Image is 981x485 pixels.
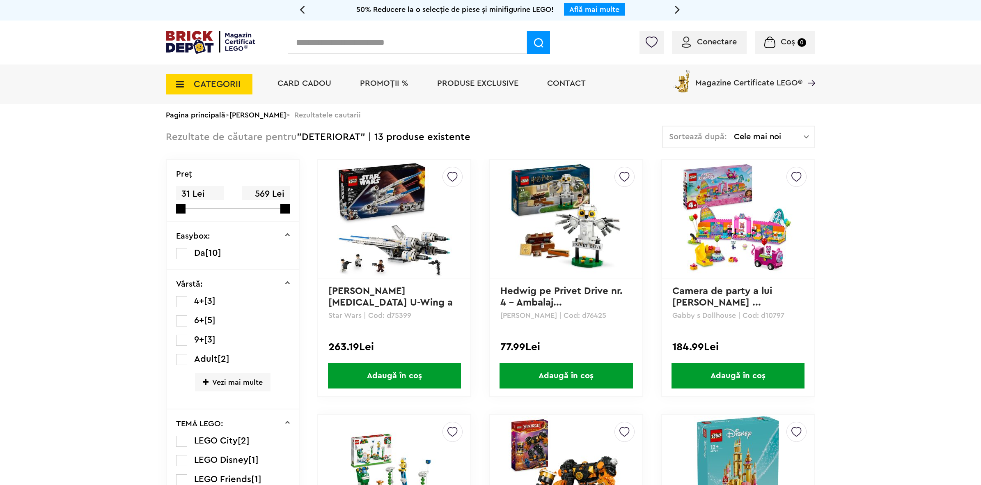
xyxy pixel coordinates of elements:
[205,248,221,257] span: [10]
[509,161,623,276] img: Hedwig pe Privet Drive nr. 4 - Ambalaj deteriorat
[569,6,619,13] a: Află mai multe
[194,80,241,89] span: CATEGORII
[490,363,642,388] a: Adaugă în coș
[328,342,460,352] div: 263.19Lei
[672,286,775,308] a: Camera de party a lui [PERSON_NAME] ...
[194,475,251,484] span: LEGO Friends
[672,342,804,352] div: 184.99Lei
[500,286,626,308] a: Hedwig pe Privet Drive nr. 4 - Ambalaj...
[328,286,456,319] a: [PERSON_NAME][MEDICAL_DATA] U-Wing a rebelilor - Amba...
[176,170,192,178] p: Preţ
[194,316,204,325] span: 6+
[204,316,215,325] span: [5]
[328,363,461,388] span: Adaugă în coș
[662,363,814,388] a: Adaugă în coș
[277,79,331,87] a: Card Cadou
[802,68,815,76] a: Magazine Certificate LEGO®
[669,133,727,141] span: Sortează după:
[238,436,250,445] span: [2]
[166,111,225,119] a: Pagina principală
[166,126,470,149] div: "DETERIORAT" | 13 produse existente
[166,104,815,126] div: > > Rezultatele cautarii
[328,312,460,319] p: Star Wars | Cod: d75399
[194,354,218,363] span: Adult
[166,132,297,142] span: Rezultate de căutare pentru
[734,133,804,141] span: Cele mai noi
[194,455,248,464] span: LEGO Disney
[781,38,795,46] span: Coș
[695,68,802,87] span: Magazine Certificate LEGO®
[194,436,238,445] span: LEGO City
[500,342,632,352] div: 77.99Lei
[194,335,204,344] span: 9+
[176,186,224,202] span: 31 Lei
[176,420,223,428] p: TEMĂ LEGO:
[681,161,795,276] img: Camera de party a lui Gabby - Ambalaj deteriorat
[360,79,408,87] a: PROMOȚII %
[218,354,229,363] span: [2]
[318,363,470,388] a: Adaugă în coș
[204,335,215,344] span: [3]
[248,455,259,464] span: [1]
[176,280,203,288] p: Vârstă:
[798,38,806,47] small: 0
[500,363,633,388] span: Adaugă în coș
[229,111,286,119] a: [PERSON_NAME]
[356,6,554,13] span: 50% Reducere la o selecție de piese și minifigurine LEGO!
[672,363,805,388] span: Adaugă în coș
[697,38,737,46] span: Conectare
[682,38,737,46] a: Conectare
[194,248,205,257] span: Da
[500,312,632,319] p: [PERSON_NAME] | Cod: d76425
[242,186,289,202] span: 569 Lei
[204,297,215,306] span: [3]
[437,79,518,87] a: Produse exclusive
[251,475,261,484] span: [1]
[337,161,452,276] img: Nava stelara U-Wing a rebelilor - Ambalaj deteriorat
[195,373,270,391] span: Vezi mai multe
[547,79,586,87] a: Contact
[194,297,204,306] span: 4+
[672,312,804,319] p: Gabby s Dollhouse | Cod: d10797
[176,232,210,240] p: Easybox:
